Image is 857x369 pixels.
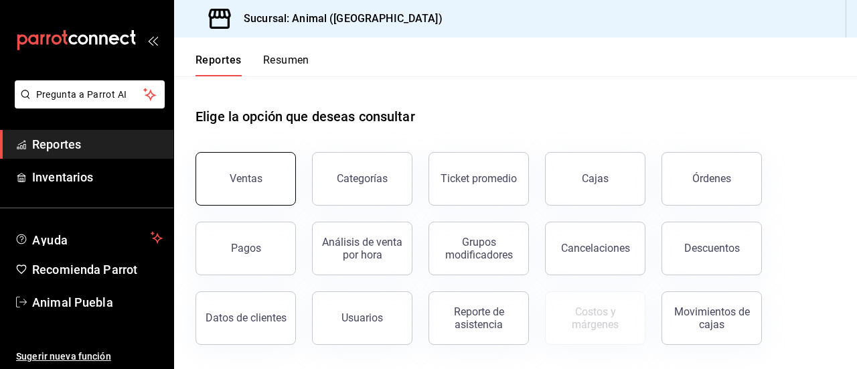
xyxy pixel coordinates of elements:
span: Inventarios [32,168,163,186]
h1: Elige la opción que deseas consultar [196,106,415,127]
a: Pregunta a Parrot AI [9,97,165,111]
div: navigation tabs [196,54,309,76]
button: Cajas [545,152,645,206]
div: Pagos [231,242,261,254]
span: Ayuda [32,230,145,246]
div: Categorías [337,172,388,185]
button: Órdenes [661,152,762,206]
button: Grupos modificadores [428,222,529,275]
button: Ventas [196,152,296,206]
div: Cancelaciones [561,242,630,254]
button: Usuarios [312,291,412,345]
button: Reportes [196,54,242,76]
span: Sugerir nueva función [16,350,163,364]
div: Grupos modificadores [437,236,520,261]
button: Pregunta a Parrot AI [15,80,165,108]
button: Datos de clientes [196,291,296,345]
div: Datos de clientes [206,311,287,324]
span: Animal Puebla [32,293,163,311]
button: open_drawer_menu [147,35,158,46]
div: Análisis de venta por hora [321,236,404,261]
button: Ticket promedio [428,152,529,206]
button: Categorías [312,152,412,206]
button: Cancelaciones [545,222,645,275]
span: Pregunta a Parrot AI [36,88,144,102]
div: Usuarios [341,311,383,324]
div: Cajas [582,172,609,185]
div: Ticket promedio [441,172,517,185]
div: Costos y márgenes [554,305,637,331]
div: Ventas [230,172,262,185]
button: Pagos [196,222,296,275]
span: Recomienda Parrot [32,261,163,279]
button: Reporte de asistencia [428,291,529,345]
div: Órdenes [692,172,731,185]
button: Descuentos [661,222,762,275]
button: Resumen [263,54,309,76]
button: Análisis de venta por hora [312,222,412,275]
h3: Sucursal: Animal ([GEOGRAPHIC_DATA]) [233,11,443,27]
span: Reportes [32,135,163,153]
button: Movimientos de cajas [661,291,762,345]
div: Reporte de asistencia [437,305,520,331]
div: Descuentos [684,242,740,254]
button: Contrata inventarios para ver este reporte [545,291,645,345]
div: Movimientos de cajas [670,305,753,331]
